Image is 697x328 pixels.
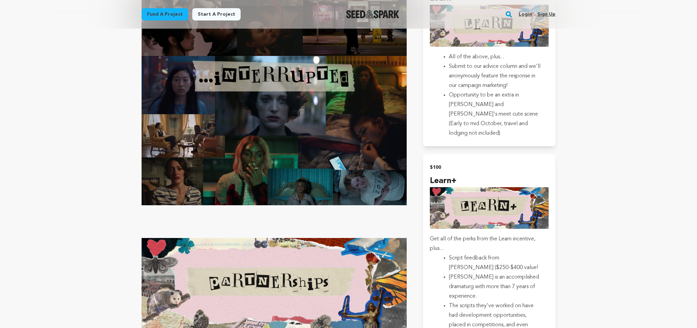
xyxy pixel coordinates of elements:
img: incentive [430,187,549,229]
a: Login [519,9,532,20]
p: Get all of the perks from the Learn incentive, plus... [430,234,549,253]
h4: Learn+ [430,175,549,187]
img: 1752256186-RCI%20Mini%20Lookbook%20(1).jpg [142,56,407,205]
a: Fund a project [142,8,188,20]
li: [PERSON_NAME] is an accomplished dramaturg with more than 7 years of experience. [449,272,540,301]
h2: $100 [430,163,549,172]
a: Seed&Spark Homepage [346,10,400,18]
li: Submit to our advice column and we'll anonymously feature the response in our campaign marketing! [449,62,540,90]
li: Opportunity to be an extra in [PERSON_NAME] and [PERSON_NAME]'s meet cute scene (Early to mid Oct... [449,90,540,138]
li: All of the above, plus... [449,52,540,62]
img: Seed&Spark Logo Dark Mode [346,10,400,18]
li: Script feedback from [PERSON_NAME] ($250-$400 value! [449,253,540,272]
a: Sign up [537,9,555,20]
a: Start a project [192,8,241,20]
